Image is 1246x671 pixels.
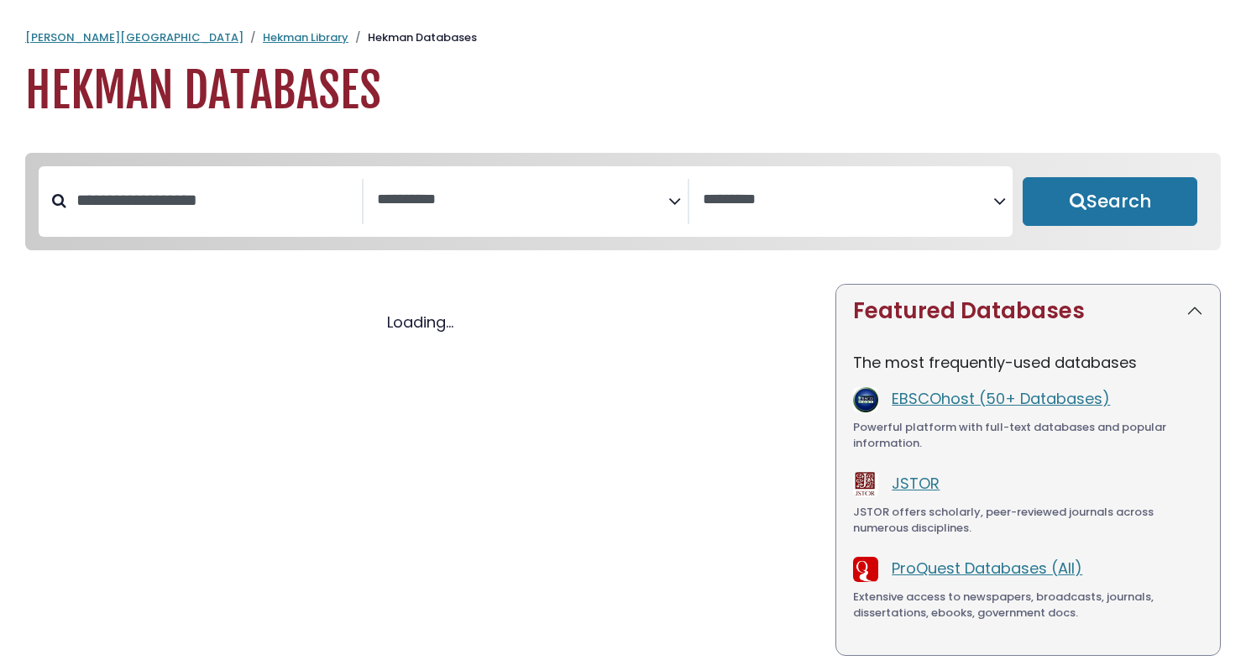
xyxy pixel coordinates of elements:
textarea: Search [703,191,993,209]
button: Featured Databases [836,285,1220,338]
button: Submit for Search Results [1023,177,1197,226]
nav: Search filters [25,153,1221,250]
a: ProQuest Databases (All) [892,558,1082,579]
div: Powerful platform with full-text databases and popular information. [853,419,1203,452]
div: Loading... [25,311,815,333]
li: Hekman Databases [348,29,477,46]
div: JSTOR offers scholarly, peer-reviewed journals across numerous disciplines. [853,504,1203,537]
a: Hekman Library [263,29,348,45]
a: JSTOR [892,473,940,494]
input: Search database by title or keyword [66,186,362,214]
h1: Hekman Databases [25,63,1221,119]
nav: breadcrumb [25,29,1221,46]
textarea: Search [377,191,667,209]
p: The most frequently-used databases [853,351,1203,374]
div: Extensive access to newspapers, broadcasts, journals, dissertations, ebooks, government docs. [853,589,1203,621]
a: EBSCOhost (50+ Databases) [892,388,1110,409]
a: [PERSON_NAME][GEOGRAPHIC_DATA] [25,29,243,45]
